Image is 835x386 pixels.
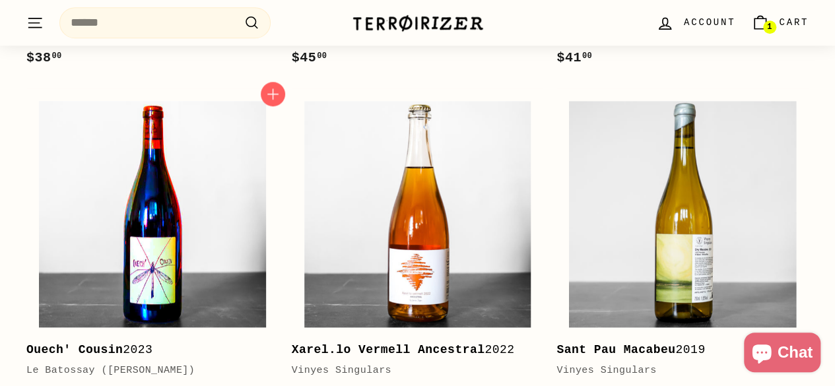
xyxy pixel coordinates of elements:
[743,3,817,42] a: Cart
[317,51,327,61] sup: 00
[556,50,592,65] span: $41
[51,51,61,61] sup: 00
[292,50,327,65] span: $45
[292,363,531,379] div: Vinyes Singulars
[556,363,795,379] div: Vinyes Singulars
[556,343,675,356] b: Sant Pau Macabeu
[292,340,531,360] div: 2022
[582,51,592,61] sup: 00
[648,3,743,42] a: Account
[292,343,485,356] b: Xarel.lo Vermell Ancestral
[740,333,824,375] inbox-online-store-chat: Shopify online store chat
[26,343,123,356] b: Ouech' Cousin
[26,363,265,379] div: Le Batossay ([PERSON_NAME])
[684,15,735,30] span: Account
[26,340,265,360] div: 2023
[556,340,795,360] div: 2019
[779,15,809,30] span: Cart
[26,50,62,65] span: $38
[767,22,772,32] span: 1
